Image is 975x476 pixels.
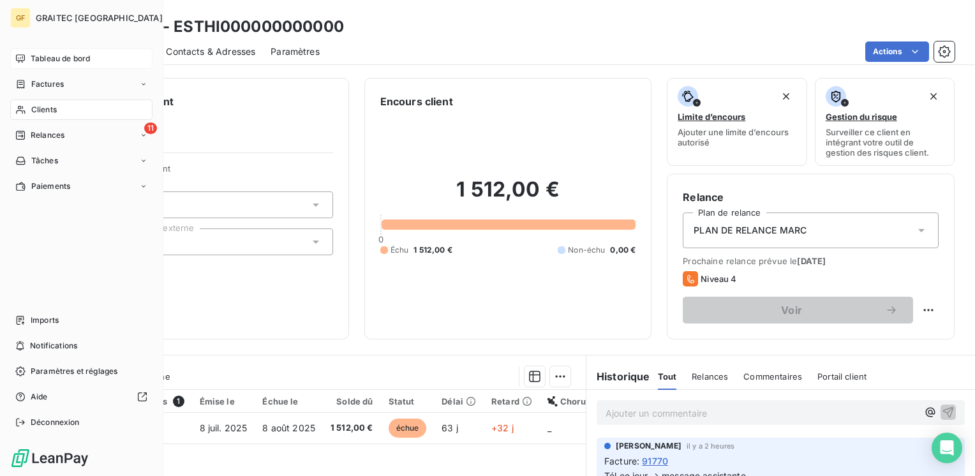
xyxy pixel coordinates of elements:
[687,442,734,450] span: il y a 2 heures
[112,15,344,38] h3: ESTHI - ESTHI000000000000
[389,419,427,438] span: échue
[77,94,333,109] h6: Informations client
[667,78,807,166] button: Limite d’encoursAjouter une limite d’encours autorisé
[271,45,320,58] span: Paramètres
[826,112,897,122] span: Gestion du risque
[586,369,650,384] h6: Historique
[491,396,532,406] div: Retard
[380,94,453,109] h6: Encours client
[442,396,476,406] div: Délai
[817,371,867,382] span: Portail client
[10,8,31,28] div: GF
[698,305,885,315] span: Voir
[547,396,606,406] div: Chorus Pro
[797,256,826,266] span: [DATE]
[31,181,70,192] span: Paiements
[200,422,248,433] span: 8 juil. 2025
[331,422,373,435] span: 1 512,00 €
[389,396,427,406] div: Statut
[391,244,409,256] span: Échu
[10,448,89,468] img: Logo LeanPay
[642,454,668,468] span: 91770
[932,433,962,463] div: Open Intercom Messenger
[36,13,163,23] span: GRAITEC [GEOGRAPHIC_DATA]
[610,244,636,256] span: 0,00 €
[31,391,48,403] span: Aide
[683,297,913,324] button: Voir
[683,190,939,205] h6: Relance
[604,454,639,468] span: Facture :
[658,371,677,382] span: Tout
[31,417,80,428] span: Déconnexion
[166,45,255,58] span: Contacts & Adresses
[31,315,59,326] span: Imports
[262,422,315,433] span: 8 août 2025
[616,440,681,452] span: [PERSON_NAME]
[413,244,452,256] span: 1 512,00 €
[683,256,939,266] span: Prochaine relance prévue le
[826,127,944,158] span: Surveiller ce client en intégrant votre outil de gestion des risques client.
[701,274,736,284] span: Niveau 4
[31,366,117,377] span: Paramètres et réglages
[865,41,929,62] button: Actions
[31,78,64,90] span: Factures
[173,396,184,407] span: 1
[692,371,728,382] span: Relances
[331,396,373,406] div: Solde dû
[547,422,551,433] span: _
[10,387,153,407] a: Aide
[200,396,248,406] div: Émise le
[31,130,64,141] span: Relances
[103,163,333,181] span: Propriétés Client
[442,422,458,433] span: 63 j
[694,224,807,237] span: PLAN DE RELANCE MARC
[31,104,57,115] span: Clients
[491,422,514,433] span: +32 j
[678,112,745,122] span: Limite d’encours
[815,78,955,166] button: Gestion du risqueSurveiller ce client en intégrant votre outil de gestion des risques client.
[31,155,58,167] span: Tâches
[144,123,157,134] span: 11
[262,396,315,406] div: Échue le
[30,340,77,352] span: Notifications
[568,244,605,256] span: Non-échu
[743,371,802,382] span: Commentaires
[380,177,636,215] h2: 1 512,00 €
[678,127,796,147] span: Ajouter une limite d’encours autorisé
[31,53,90,64] span: Tableau de bord
[378,234,383,244] span: 0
